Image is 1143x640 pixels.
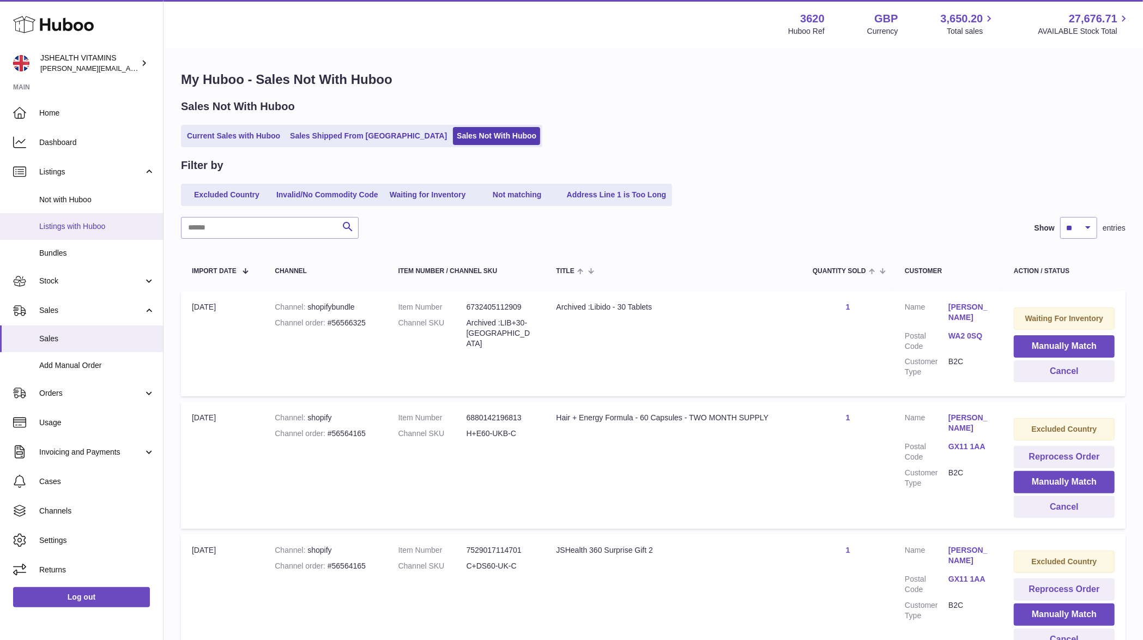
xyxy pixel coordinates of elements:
[948,600,992,621] dd: B2C
[40,53,138,74] div: JSHEALTH VITAMINS
[905,468,948,488] dt: Customer Type
[905,574,948,595] dt: Postal Code
[467,561,535,571] dd: C+DS60-UK-C
[467,302,535,312] dd: 6732405112909
[941,11,983,26] span: 3,650.20
[1032,557,1097,566] strong: Excluded Country
[1014,603,1115,626] button: Manually Match
[1103,223,1126,233] span: entries
[39,334,155,344] span: Sales
[39,248,155,258] span: Bundles
[275,413,376,423] div: shopify
[467,428,535,439] dd: H+E60-UKB-C
[398,561,467,571] dt: Channel SKU
[39,276,143,286] span: Stock
[192,268,237,275] span: Import date
[39,137,155,148] span: Dashboard
[39,535,155,546] span: Settings
[557,413,791,423] div: Hair + Energy Formula - 60 Capsules - TWO MONTH SUPPLY
[948,413,992,433] a: [PERSON_NAME]
[275,318,328,327] strong: Channel order
[39,221,155,232] span: Listings with Huboo
[275,429,328,438] strong: Channel order
[948,545,992,566] a: [PERSON_NAME]
[1014,496,1115,518] button: Cancel
[905,302,948,325] dt: Name
[181,158,223,173] h2: Filter by
[905,545,948,569] dt: Name
[905,413,948,436] dt: Name
[398,413,467,423] dt: Item Number
[39,360,155,371] span: Add Manual Order
[563,186,670,204] a: Address Line 1 is Too Long
[557,545,791,556] div: JSHealth 360 Surprise Gift 2
[467,545,535,556] dd: 7529017114701
[183,186,270,204] a: Excluded Country
[1014,360,1115,383] button: Cancel
[557,302,791,312] div: Archived :Libido - 30 Tablets
[275,428,376,439] div: #56564165
[1032,425,1097,433] strong: Excluded Country
[398,268,535,275] div: Item Number / Channel SKU
[181,291,264,396] td: [DATE]
[1014,446,1115,468] button: Reprocess Order
[905,442,948,462] dt: Postal Code
[39,305,143,316] span: Sales
[846,413,850,422] a: 1
[181,99,295,114] h2: Sales Not With Huboo
[384,186,471,204] a: Waiting for Inventory
[13,587,150,607] a: Log out
[948,442,992,452] a: GX11 1AA
[275,318,376,328] div: #56566325
[275,561,376,571] div: #56564165
[905,600,948,621] dt: Customer Type
[948,574,992,584] a: GX11 1AA
[846,546,850,554] a: 1
[948,331,992,341] a: WA2 0SQ
[275,545,376,556] div: shopify
[286,127,451,145] a: Sales Shipped From [GEOGRAPHIC_DATA]
[474,186,561,204] a: Not matching
[275,303,307,311] strong: Channel
[800,11,825,26] strong: 3620
[275,546,307,554] strong: Channel
[39,476,155,487] span: Cases
[467,318,535,349] dd: Archived :LIB+30-[GEOGRAPHIC_DATA]
[398,318,467,349] dt: Channel SKU
[1014,471,1115,493] button: Manually Match
[39,195,155,205] span: Not with Huboo
[467,413,535,423] dd: 6880142196813
[453,127,540,145] a: Sales Not With Huboo
[867,26,898,37] div: Currency
[39,447,143,457] span: Invoicing and Payments
[948,357,992,377] dd: B2C
[905,331,948,352] dt: Postal Code
[941,11,996,37] a: 3,650.20 Total sales
[39,418,155,428] span: Usage
[1038,26,1130,37] span: AVAILABLE Stock Total
[273,186,382,204] a: Invalid/No Commodity Code
[13,55,29,71] img: francesca@jshealthvitamins.com
[813,268,866,275] span: Quantity Sold
[39,388,143,399] span: Orders
[1014,268,1115,275] div: Action / Status
[1038,11,1130,37] a: 27,676.71 AVAILABLE Stock Total
[905,357,948,377] dt: Customer Type
[398,428,467,439] dt: Channel SKU
[1014,335,1115,358] button: Manually Match
[275,561,328,570] strong: Channel order
[275,268,376,275] div: Channel
[398,302,467,312] dt: Item Number
[846,303,850,311] a: 1
[948,468,992,488] dd: B2C
[788,26,825,37] div: Huboo Ref
[39,565,155,575] span: Returns
[40,64,219,73] span: [PERSON_NAME][EMAIL_ADDRESS][DOMAIN_NAME]
[39,506,155,516] span: Channels
[874,11,898,26] strong: GBP
[557,268,574,275] span: Title
[181,402,264,529] td: [DATE]
[181,71,1126,88] h1: My Huboo - Sales Not With Huboo
[275,302,376,312] div: shopifybundle
[1035,223,1055,233] label: Show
